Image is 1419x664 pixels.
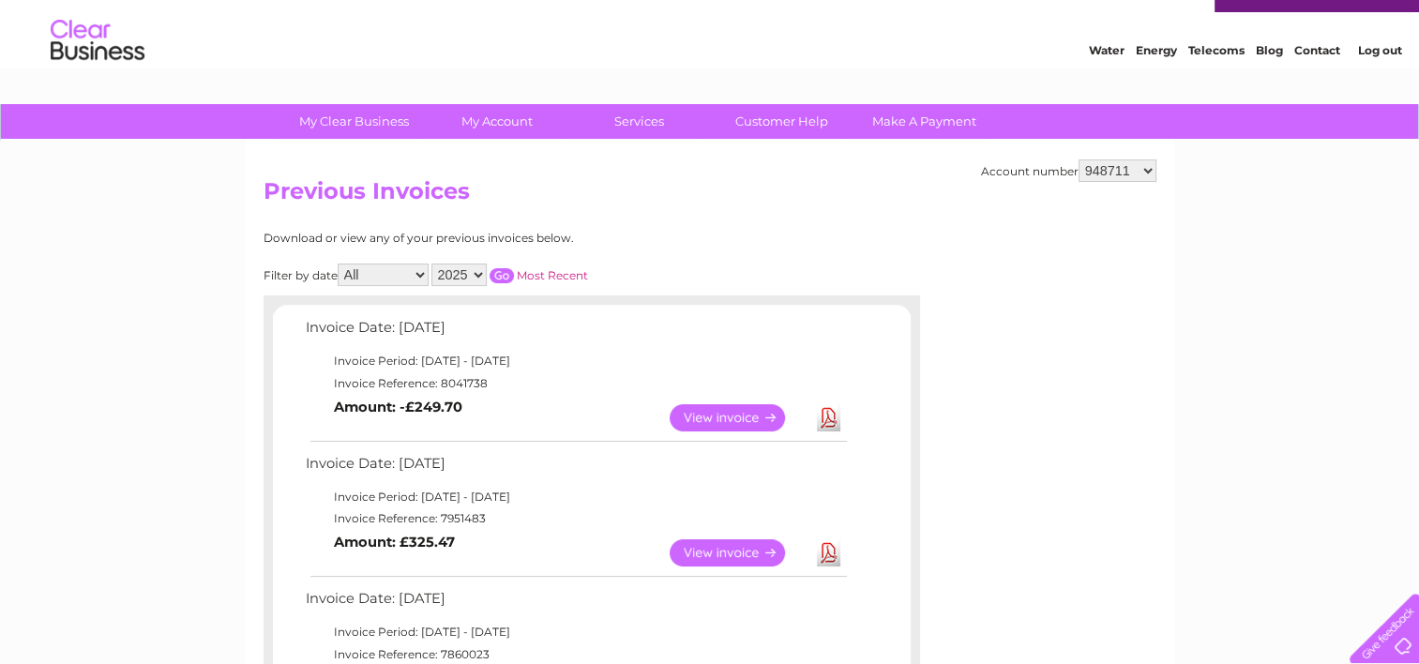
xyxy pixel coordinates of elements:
a: Services [562,104,717,139]
a: View [670,404,808,431]
a: View [670,539,808,566]
a: Log out [1357,80,1401,94]
a: Customer Help [704,104,859,139]
div: Filter by date [264,264,756,286]
a: Most Recent [517,268,588,282]
td: Invoice Reference: 8041738 [301,372,850,395]
td: Invoice Period: [DATE] - [DATE] [301,621,850,643]
a: Make A Payment [847,104,1002,139]
td: Invoice Period: [DATE] - [DATE] [301,486,850,508]
b: Amount: -£249.70 [334,399,462,415]
b: Amount: £325.47 [334,534,455,551]
a: Blog [1256,80,1283,94]
h2: Previous Invoices [264,178,1156,214]
a: Contact [1294,80,1340,94]
a: Download [817,539,840,566]
img: logo.png [50,49,145,106]
div: Download or view any of your previous invoices below. [264,232,756,245]
a: 0333 014 3131 [1065,9,1195,33]
div: Clear Business is a trading name of Verastar Limited (registered in [GEOGRAPHIC_DATA] No. 3667643... [267,10,1154,91]
a: My Account [419,104,574,139]
a: Water [1089,80,1125,94]
td: Invoice Period: [DATE] - [DATE] [301,350,850,372]
a: Telecoms [1188,80,1245,94]
td: Invoice Date: [DATE] [301,315,850,350]
a: Download [817,404,840,431]
td: Invoice Date: [DATE] [301,586,850,621]
td: Invoice Reference: 7951483 [301,507,850,530]
div: Account number [981,159,1156,182]
a: My Clear Business [277,104,431,139]
td: Invoice Date: [DATE] [301,451,850,486]
a: Energy [1136,80,1177,94]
